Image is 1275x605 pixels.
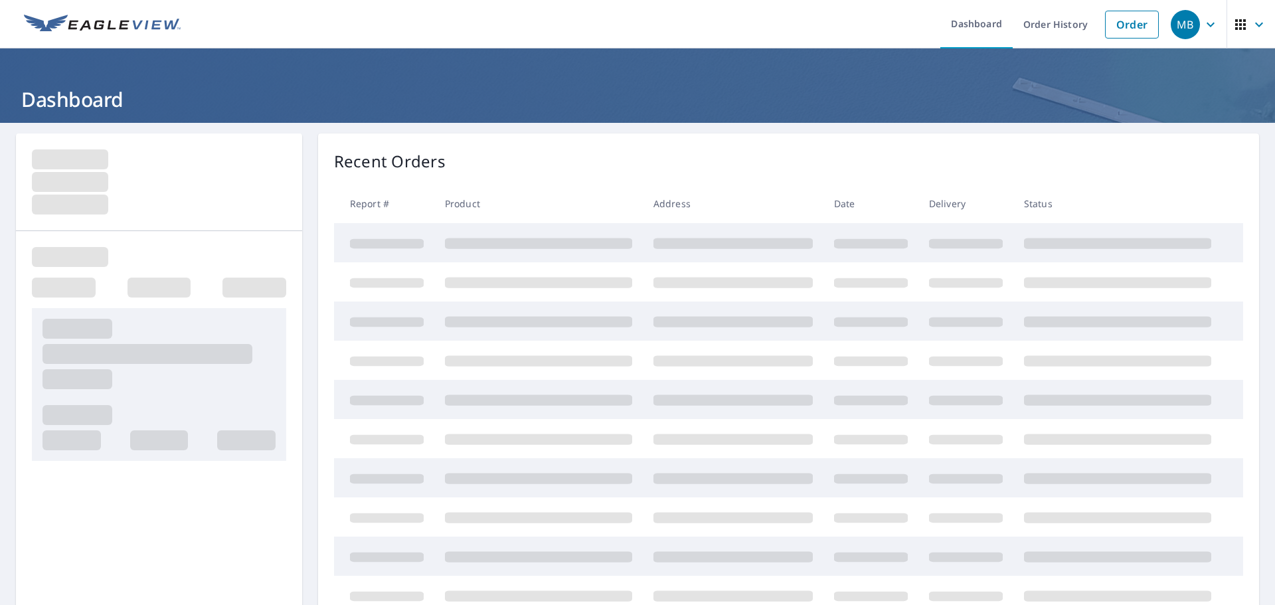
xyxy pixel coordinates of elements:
[643,184,823,223] th: Address
[334,184,434,223] th: Report #
[334,149,446,173] p: Recent Orders
[434,184,643,223] th: Product
[823,184,918,223] th: Date
[16,86,1259,113] h1: Dashboard
[1105,11,1159,39] a: Order
[24,15,181,35] img: EV Logo
[918,184,1013,223] th: Delivery
[1171,10,1200,39] div: MB
[1013,184,1222,223] th: Status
